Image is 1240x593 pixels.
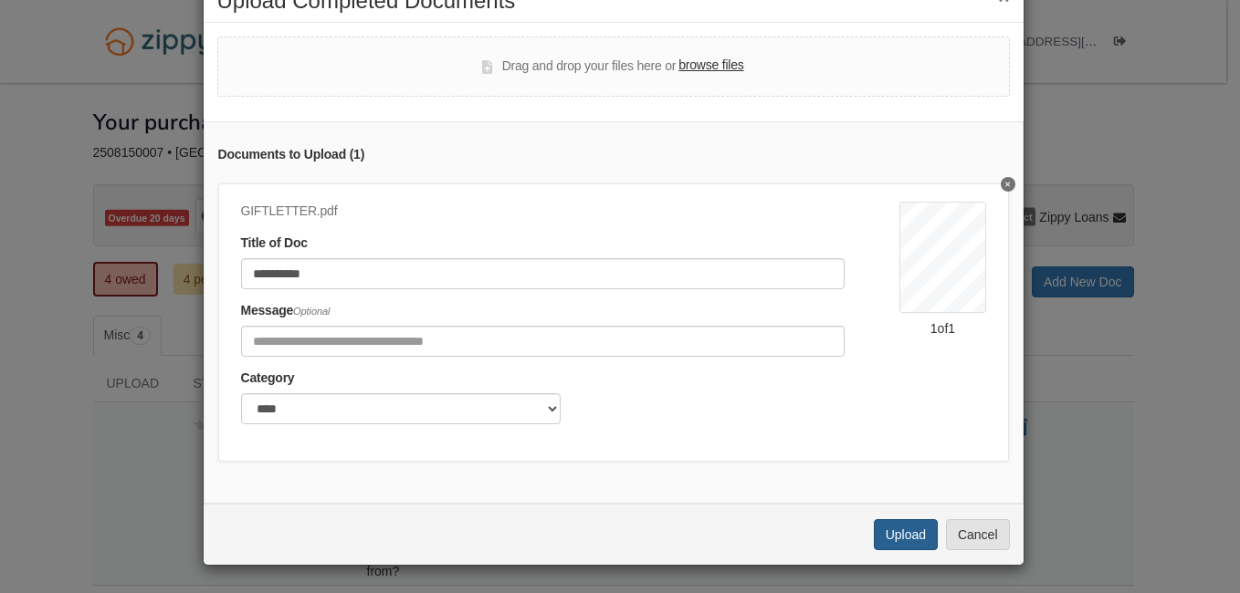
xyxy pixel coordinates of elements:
input: Include any comments on this document [241,326,846,357]
label: Message [241,301,331,321]
button: Delete GIFTLETTER [1001,177,1015,192]
label: Category [241,369,295,389]
span: Optional [293,306,330,317]
label: browse files [678,56,743,76]
div: Documents to Upload ( 1 ) [218,145,1009,165]
select: Category [241,393,561,424]
input: Document Title [241,258,846,289]
div: GIFTLETTER.pdf [241,202,846,222]
button: Cancel [946,519,1010,550]
label: Title of Doc [241,234,308,254]
button: Upload [874,519,938,550]
div: Drag and drop your files here or [482,56,743,78]
div: 1 of 1 [899,319,985,338]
